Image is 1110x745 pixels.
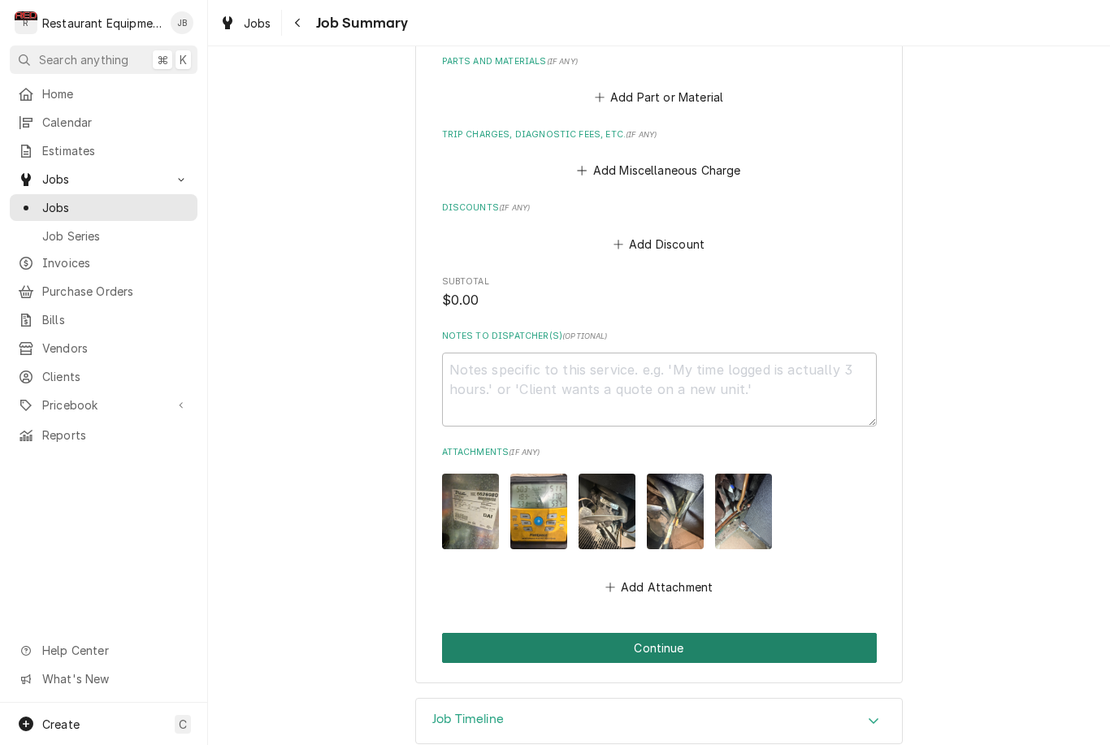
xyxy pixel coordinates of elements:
span: Create [42,717,80,731]
span: Purchase Orders [42,283,189,300]
a: Vendors [10,335,197,362]
h3: Job Timeline [432,712,504,727]
button: Accordion Details Expand Trigger [416,699,902,744]
a: Go to Jobs [10,166,197,193]
img: gphMHPKXRSeBHcVrT7xT [715,474,772,549]
label: Parts and Materials [442,55,877,68]
label: Trip Charges, Diagnostic Fees, etc. [442,128,877,141]
a: Jobs [213,10,278,37]
span: Reports [42,427,189,444]
a: Go to Help Center [10,637,197,664]
button: Navigate back [285,10,311,36]
span: ( if any ) [547,57,578,66]
div: Restaurant Equipment Diagnostics [42,15,162,32]
a: Go to Pricebook [10,392,197,418]
span: Job Series [42,227,189,245]
img: 6HMkb1EpSyK4y6x284lX [647,474,704,549]
a: Estimates [10,137,197,164]
label: Discounts [442,201,877,214]
span: $0.00 [442,292,479,308]
div: Job Timeline [415,698,903,745]
span: Help Center [42,642,188,659]
label: Notes to Dispatcher(s) [442,330,877,343]
div: Parts and Materials [442,55,877,109]
div: Discounts [442,201,877,255]
div: Attachments [442,446,877,598]
span: Clients [42,368,189,385]
div: R [15,11,37,34]
img: 6KsLvxzjRSqxGRjGcC1Q [579,474,635,549]
button: Add Miscellaneous Charge [575,159,744,182]
a: Reports [10,422,197,448]
img: fKfLvRJaQUyrFHhxSJqD [510,474,567,549]
a: Go to What's New [10,665,197,692]
div: Jaired Brunty's Avatar [171,11,193,34]
span: Vendors [42,340,189,357]
div: Button Group Row [442,633,877,663]
span: Jobs [42,199,189,216]
div: Subtotal [442,275,877,310]
span: Search anything [39,51,128,68]
span: Home [42,85,189,102]
span: Estimates [42,142,189,159]
span: Subtotal [442,291,877,310]
button: Add Attachment [602,576,716,599]
button: Continue [442,633,877,663]
span: ( if any ) [509,448,540,457]
a: Clients [10,363,197,390]
span: Job Summary [311,12,409,34]
span: Subtotal [442,275,877,288]
span: Pricebook [42,396,165,414]
div: Restaurant Equipment Diagnostics's Avatar [15,11,37,34]
span: What's New [42,670,188,687]
span: ( if any ) [499,203,530,212]
button: Add Discount [610,232,707,255]
span: Jobs [42,171,165,188]
span: Calendar [42,114,189,131]
div: Accordion Header [416,699,902,744]
a: Bills [10,306,197,333]
div: Notes to Dispatcher(s) [442,330,877,426]
button: Add Part or Material [592,86,726,109]
span: Bills [42,311,189,328]
a: Jobs [10,194,197,221]
span: C [179,716,187,733]
span: K [180,51,187,68]
div: Button Group [442,633,877,663]
a: Invoices [10,249,197,276]
div: JB [171,11,193,34]
button: Search anything⌘K [10,45,197,74]
a: Home [10,80,197,107]
a: Calendar [10,109,197,136]
span: ( optional ) [562,331,608,340]
span: ⌘ [157,51,168,68]
span: Jobs [244,15,271,32]
label: Attachments [442,446,877,459]
img: 53hpyEvHS3OyogjJsfbX [442,474,499,549]
a: Purchase Orders [10,278,197,305]
a: Job Series [10,223,197,249]
span: Invoices [42,254,189,271]
span: ( if any ) [626,130,657,139]
div: Trip Charges, Diagnostic Fees, etc. [442,128,877,182]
